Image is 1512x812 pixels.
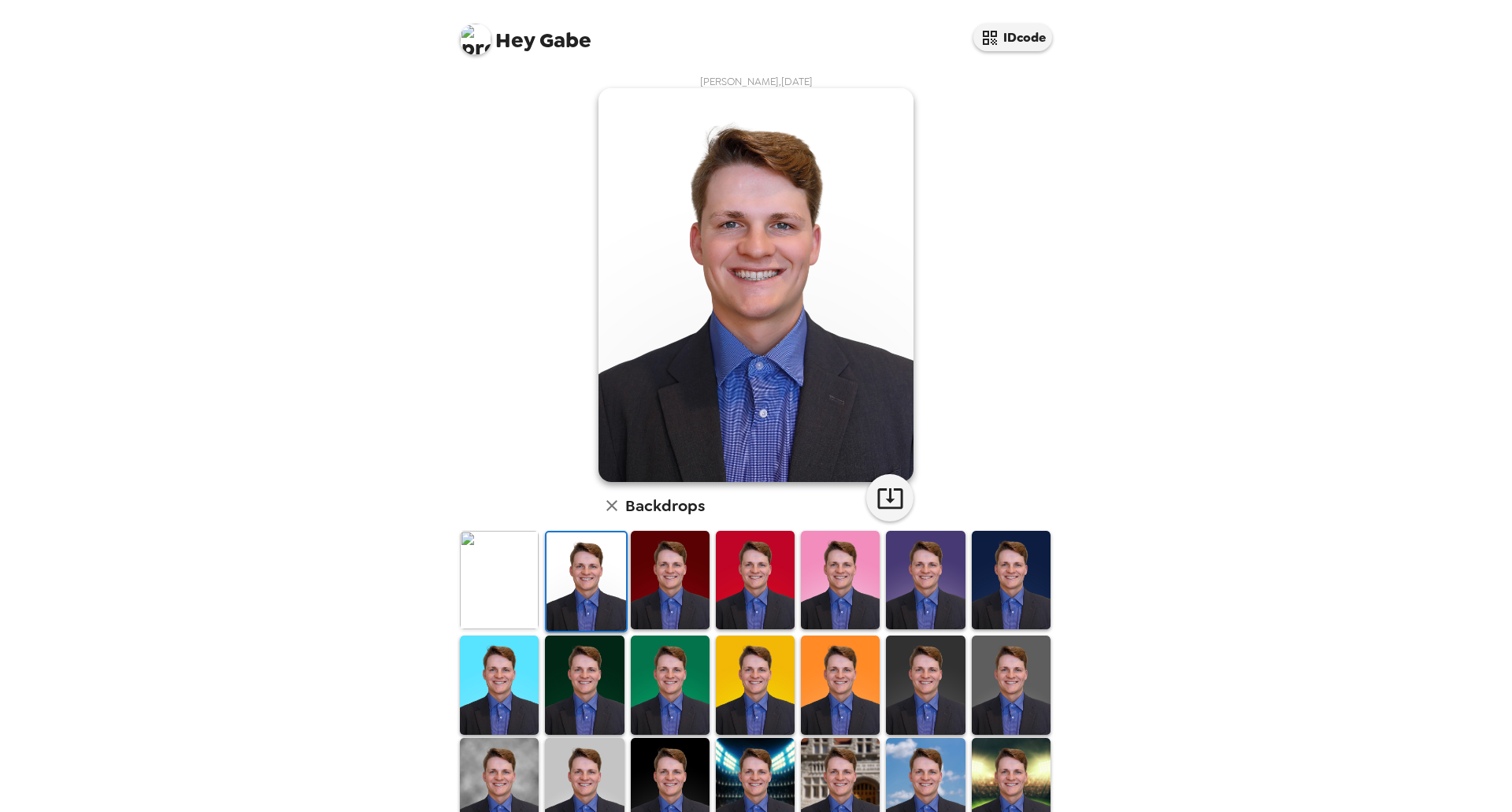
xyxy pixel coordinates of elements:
img: user [598,88,913,482]
img: profile pic [460,24,491,55]
span: Gabe [460,16,591,51]
h6: Backdrops [625,493,705,518]
img: Original [460,531,539,629]
span: [PERSON_NAME] , [DATE] [700,75,813,88]
span: Hey [495,26,535,54]
button: IDcode [973,24,1052,51]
